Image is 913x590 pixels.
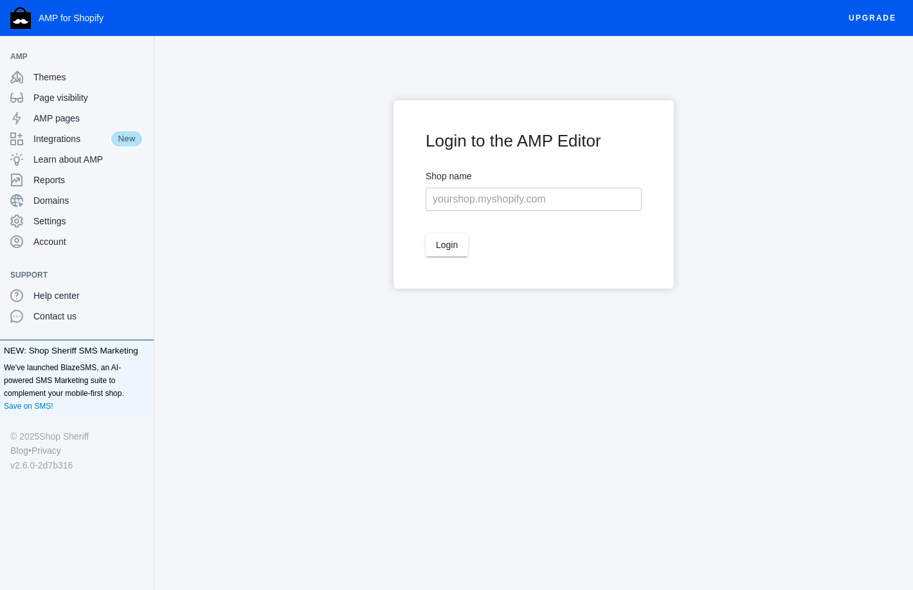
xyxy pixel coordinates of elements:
[5,306,149,326] a: Contact us
[5,149,149,170] a: Learn about AMP
[39,13,104,23] span: AMP for Shopify
[33,112,143,125] span: AMP pages
[33,71,143,84] span: Themes
[33,174,143,186] span: Reports
[131,273,151,278] button: Add a sales channel
[838,6,907,30] button: Upgrade
[849,6,896,30] span: Upgrade
[5,67,149,87] a: Themes
[5,211,149,231] a: Settings
[426,132,642,149] h1: Login to the AMP Editor
[5,129,149,149] a: IntegrationsNew
[10,50,131,63] span: AMP
[426,168,642,184] label: Shop name
[33,235,143,248] span: Account
[33,194,143,207] span: Domains
[33,310,143,323] span: Contact us
[131,54,151,59] button: Add a sales channel
[110,130,143,148] span: New
[426,188,642,211] input: yourshop.myshopify.com
[33,91,143,104] span: Page visibility
[33,215,143,228] span: Settings
[5,108,149,129] a: AMP pages
[5,170,149,190] a: Reports
[33,132,110,145] span: Integrations
[5,190,149,211] a: Domains
[5,87,149,108] a: Page visibility
[10,269,131,282] span: Support
[33,289,143,302] span: Help center
[849,526,898,575] iframe: Drift Widget Chat Controller
[33,153,143,166] span: Learn about AMP
[5,231,149,252] a: Account
[10,7,31,29] img: Shop Sheriff Logo
[426,233,468,256] button: Login
[436,240,458,250] span: Login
